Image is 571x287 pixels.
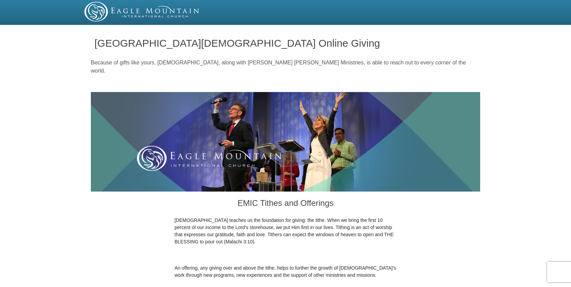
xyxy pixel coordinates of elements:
[84,2,200,21] img: EMIC
[175,192,396,217] h3: EMIC Tithes and Offerings
[95,37,477,49] h1: [GEOGRAPHIC_DATA][DEMOGRAPHIC_DATA] Online Giving
[91,59,480,75] p: Because of gifts like yours, [DEMOGRAPHIC_DATA], along with [PERSON_NAME] [PERSON_NAME] Ministrie...
[175,265,396,279] p: An offering, any giving over and above the tithe, helps to further the growth of [DEMOGRAPHIC_DAT...
[175,217,396,245] p: [DEMOGRAPHIC_DATA] teaches us the foundation for giving: the tithe. When we bring the first 10 pe...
